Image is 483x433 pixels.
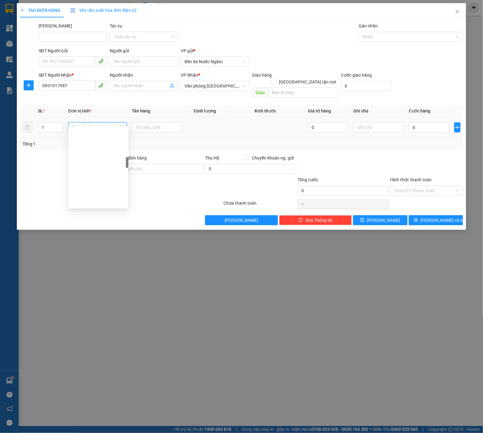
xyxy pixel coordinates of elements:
[20,8,24,12] span: plus
[390,177,432,182] label: Hình thức thanh toán
[414,218,418,223] span: printer
[181,73,198,78] span: VP Nhận
[421,217,464,224] span: [PERSON_NAME] và In
[205,155,219,160] span: Thu Hộ
[305,217,332,224] span: Xóa Thông tin
[353,122,404,132] input: Ghi Chú
[449,3,466,21] button: Close
[132,108,150,113] span: Tên hàng
[455,9,460,14] span: close
[112,155,147,160] label: Ghi chú đơn hàng
[98,83,103,88] span: phone
[252,73,272,78] span: Giao hàng
[341,81,392,91] input: Cước giao hàng
[249,155,296,161] span: Chuyển khoản ng. gửi
[409,215,463,225] button: printer[PERSON_NAME] và In
[38,108,43,113] span: SL
[72,123,123,132] span: Hàng thông thường
[132,122,182,132] input: VD: Bàn, Ghế
[68,108,92,113] span: Đơn vị tính
[367,217,400,224] span: [PERSON_NAME]
[308,108,331,113] span: Giá trị hàng
[194,108,216,113] span: Định lượng
[181,47,249,54] div: VP gửi
[205,215,278,225] button: [PERSON_NAME]
[308,122,349,132] input: 0
[22,140,187,147] div: Tổng: 1
[22,122,32,132] button: delete
[298,177,318,182] span: Tổng cước
[70,8,136,13] span: Yêu cầu xuất hóa đơn điện tử
[24,80,34,90] button: plus
[110,47,178,54] div: Người gửi
[341,73,372,78] label: Cước giao hàng
[279,215,352,225] button: deleteXóa Thông tin
[184,81,246,91] span: Văn phòng Đà Nẵng
[299,218,303,223] span: delete
[255,108,276,113] span: Kích thước
[112,164,204,174] input: Ghi chú đơn hàng
[20,8,60,13] span: TẠO ĐƠN HÀNG
[455,125,460,130] span: plus
[409,108,430,113] span: Cước hàng
[39,23,72,28] label: Mã ĐH
[359,23,378,28] label: Gán nhãn
[98,59,103,64] span: phone
[39,47,107,54] div: SĐT Người Gửi
[269,88,338,98] input: Dọc đường
[454,122,461,132] button: plus
[276,79,338,85] span: [GEOGRAPHIC_DATA] tận nơi
[24,83,33,88] span: plus
[351,105,406,117] th: Ghi chú
[225,217,258,224] span: [PERSON_NAME]
[70,8,75,13] img: icon
[360,218,365,223] span: save
[39,32,107,42] input: Mã ĐH
[223,200,297,211] div: Chưa thanh toán
[110,72,178,79] div: Người nhận
[252,88,269,98] span: Giao
[184,57,246,66] span: Bến Xe Nước Ngầm
[110,23,122,28] label: Tác vụ
[170,83,175,88] span: user-add
[39,72,107,79] div: SĐT Người Nhận
[353,215,407,225] button: save[PERSON_NAME]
